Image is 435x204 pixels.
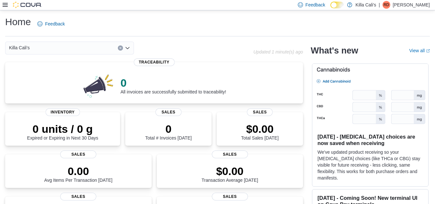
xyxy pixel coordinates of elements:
[60,151,96,158] span: Sales
[247,108,273,116] span: Sales
[379,1,380,9] p: |
[82,73,115,98] img: 0
[13,2,42,8] img: Cova
[317,133,423,146] h3: [DATE] - [MEDICAL_DATA] choices are now saved when receiving
[44,165,112,183] div: Avg Items Per Transaction [DATE]
[330,8,331,9] span: Dark Mode
[118,45,123,51] button: Clear input
[27,122,98,141] div: Expired or Expiring in Next 30 Days
[241,122,279,135] p: $0.00
[120,76,226,94] div: All invoices are successfully submitted to traceability!
[156,108,181,116] span: Sales
[393,1,430,9] p: [PERSON_NAME]
[311,45,358,56] h2: What's new
[45,21,65,27] span: Feedback
[212,193,248,200] span: Sales
[330,2,344,8] input: Dark Mode
[355,1,376,9] p: Killa Cali's
[27,122,98,135] p: 0 units / 0 g
[120,76,226,89] p: 0
[5,15,31,28] h1: Home
[202,165,258,178] p: $0.00
[44,165,112,178] p: 0.00
[241,122,279,141] div: Total Sales [DATE]
[202,165,258,183] div: Transaction Average [DATE]
[426,49,430,53] svg: External link
[125,45,130,51] button: Open list of options
[35,17,67,30] a: Feedback
[253,49,303,54] p: Updated 1 minute(s) ago
[134,58,175,66] span: Traceability
[145,122,192,135] p: 0
[383,1,390,9] div: Ryan Dill
[60,193,96,200] span: Sales
[9,44,30,52] span: Killa Cali's
[409,48,430,53] a: View allExternal link
[317,149,423,181] p: We've updated product receiving so your [MEDICAL_DATA] choices (like THCa or CBG) stay visible fo...
[306,2,325,8] span: Feedback
[145,122,192,141] div: Total # Invoices [DATE]
[212,151,248,158] span: Sales
[45,108,80,116] span: Inventory
[383,1,389,9] span: RD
